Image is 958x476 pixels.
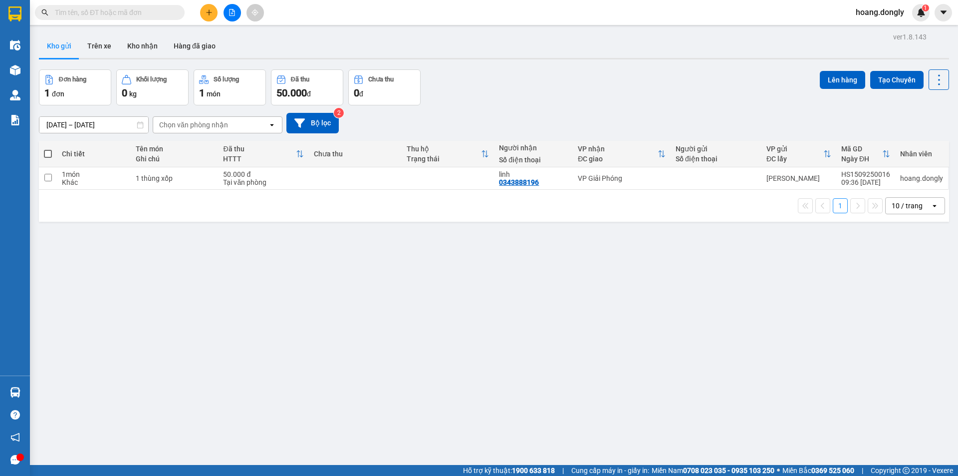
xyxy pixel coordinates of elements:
[683,467,774,475] strong: 0708 023 035 - 0935 103 250
[55,7,173,18] input: Tìm tên, số ĐT hoặc mã đơn
[116,69,189,105] button: Khối lượng0kg
[499,144,568,152] div: Người nhận
[761,141,836,167] th: Toggle SortBy
[931,202,939,210] svg: open
[820,71,865,89] button: Lên hàng
[52,90,64,98] span: đơn
[766,174,831,182] div: [PERSON_NAME]
[499,170,568,178] div: linh
[573,141,671,167] th: Toggle SortBy
[106,40,165,51] span: HS1509250016
[10,387,20,398] img: warehouse-icon
[922,4,929,11] sup: 1
[136,155,213,163] div: Ghi chú
[407,155,481,163] div: Trạng thái
[892,201,923,211] div: 10 / trang
[407,145,481,153] div: Thu hộ
[10,115,20,125] img: solution-icon
[59,76,86,83] div: Đơn hàng
[354,87,359,99] span: 0
[32,8,101,40] strong: CHUYỂN PHÁT NHANH ĐÔNG LÝ
[359,90,363,98] span: đ
[939,8,948,17] span: caret-down
[276,87,307,99] span: 50.000
[251,9,258,16] span: aim
[900,150,943,158] div: Nhân viên
[578,174,666,182] div: VP Giải Phóng
[224,4,241,21] button: file-add
[199,87,205,99] span: 1
[268,121,276,129] svg: open
[402,141,494,167] th: Toggle SortBy
[223,145,296,153] div: Đã thu
[841,178,890,186] div: 09:36 [DATE]
[676,155,756,163] div: Số điện thoại
[129,90,137,98] span: kg
[314,150,396,158] div: Chưa thu
[652,465,774,476] span: Miền Nam
[463,465,555,476] span: Hỗ trợ kỹ thuật:
[271,69,343,105] button: Đã thu50.000đ
[207,90,221,98] span: món
[223,170,304,178] div: 50.000 đ
[10,433,20,442] span: notification
[900,174,943,182] div: hoang.dongly
[782,465,854,476] span: Miền Bắc
[777,469,780,473] span: ⚪️
[291,76,309,83] div: Đã thu
[62,170,126,178] div: 1 món
[562,465,564,476] span: |
[122,87,127,99] span: 0
[10,40,20,50] img: warehouse-icon
[79,34,119,58] button: Trên xe
[136,76,167,83] div: Khối lượng
[893,31,927,42] div: ver 1.8.143
[870,71,924,89] button: Tạo Chuyến
[334,108,344,118] sup: 2
[578,155,658,163] div: ĐC giao
[841,155,882,163] div: Ngày ĐH
[307,90,311,98] span: đ
[223,155,296,163] div: HTTT
[841,145,882,153] div: Mã GD
[223,178,304,186] div: Tại văn phòng
[8,6,21,21] img: logo-vxr
[676,145,756,153] div: Người gửi
[62,150,126,158] div: Chi tiết
[935,4,952,21] button: caret-down
[200,4,218,21] button: plus
[136,174,213,182] div: 1 thùng xốp
[512,467,555,475] strong: 1900 633 818
[848,6,912,18] span: hoang.dongly
[368,76,394,83] div: Chưa thu
[206,9,213,16] span: plus
[119,34,166,58] button: Kho nhận
[841,170,890,178] div: HS1509250016
[766,145,823,153] div: VP gửi
[917,8,926,17] img: icon-new-feature
[10,455,20,465] span: message
[5,29,27,64] img: logo
[286,113,339,133] button: Bộ lọc
[136,145,213,153] div: Tên món
[10,65,20,75] img: warehouse-icon
[41,9,48,16] span: search
[833,198,848,213] button: 1
[862,465,863,476] span: |
[62,178,126,186] div: Khác
[811,467,854,475] strong: 0369 525 060
[229,9,236,16] span: file-add
[499,156,568,164] div: Số điện thoại
[578,145,658,153] div: VP nhận
[214,76,239,83] div: Số lượng
[571,465,649,476] span: Cung cấp máy in - giấy in:
[44,87,50,99] span: 1
[194,69,266,105] button: Số lượng1món
[348,69,421,105] button: Chưa thu0đ
[159,120,228,130] div: Chọn văn phòng nhận
[766,155,823,163] div: ĐC lấy
[39,34,79,58] button: Kho gửi
[218,141,309,167] th: Toggle SortBy
[836,141,895,167] th: Toggle SortBy
[166,34,224,58] button: Hàng đã giao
